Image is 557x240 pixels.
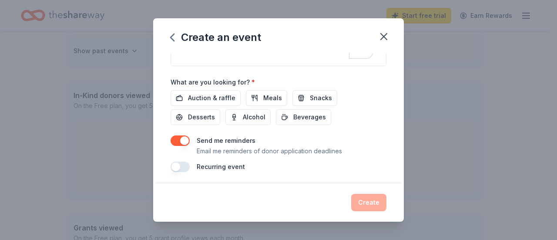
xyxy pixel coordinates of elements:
[225,109,271,125] button: Alcohol
[293,112,326,122] span: Beverages
[188,93,235,103] span: Auction & raffle
[292,90,337,106] button: Snacks
[243,112,265,122] span: Alcohol
[197,146,342,156] p: Email me reminders of donor application deadlines
[276,109,331,125] button: Beverages
[171,30,261,44] div: Create an event
[263,93,282,103] span: Meals
[246,90,287,106] button: Meals
[197,163,245,170] label: Recurring event
[188,112,215,122] span: Desserts
[171,109,220,125] button: Desserts
[171,78,255,87] label: What are you looking for?
[310,93,332,103] span: Snacks
[171,90,241,106] button: Auction & raffle
[197,137,255,144] label: Send me reminders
